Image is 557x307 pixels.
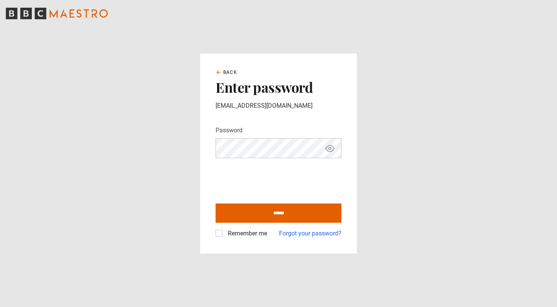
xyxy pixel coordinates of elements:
p: [EMAIL_ADDRESS][DOMAIN_NAME] [216,101,341,110]
a: Back [216,69,237,76]
label: Password [216,126,243,135]
iframe: reCAPTCHA [216,164,333,194]
button: Show password [323,142,336,155]
h2: Enter password [216,79,341,95]
label: Remember me [225,229,267,238]
a: Forgot your password? [279,229,341,238]
svg: BBC Maestro [6,8,108,19]
span: Back [223,69,237,76]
